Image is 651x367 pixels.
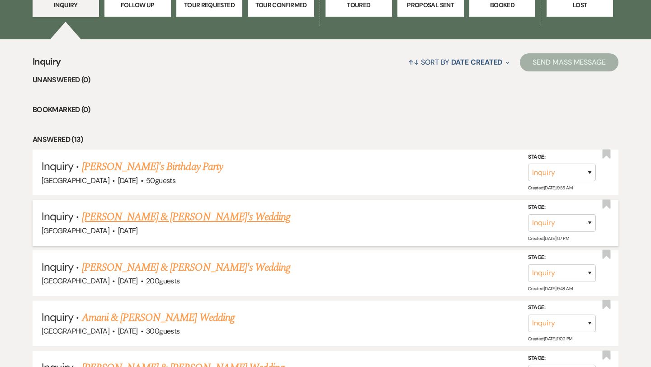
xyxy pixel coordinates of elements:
li: Unanswered (0) [33,74,618,86]
a: Amani & [PERSON_NAME] Wedding [82,310,235,326]
span: 50 guests [146,176,175,185]
span: 300 guests [146,326,179,336]
li: Answered (13) [33,134,618,146]
span: Date Created [451,57,502,67]
a: [PERSON_NAME]'s Birthday Party [82,159,223,175]
span: Created: [DATE] 9:48 AM [528,286,572,292]
span: [DATE] [118,326,138,336]
span: ↑↓ [408,57,419,67]
a: [PERSON_NAME] & [PERSON_NAME]'s Wedding [82,259,291,276]
label: Stage: [528,152,596,162]
label: Stage: [528,253,596,263]
span: [DATE] [118,276,138,286]
label: Stage: [528,303,596,313]
span: [DATE] [118,226,138,235]
span: Created: [DATE] 9:35 AM [528,185,572,191]
span: Created: [DATE] 1:17 PM [528,235,569,241]
li: Bookmarked (0) [33,104,618,116]
button: Send Mass Message [520,53,618,71]
span: Inquiry [42,310,73,324]
span: [GEOGRAPHIC_DATA] [42,226,109,235]
span: Inquiry [42,260,73,274]
button: Sort By Date Created [405,50,513,74]
span: Inquiry [42,209,73,223]
span: [GEOGRAPHIC_DATA] [42,176,109,185]
span: 200 guests [146,276,179,286]
a: [PERSON_NAME] & [PERSON_NAME]'s Wedding [82,209,291,225]
span: [DATE] [118,176,138,185]
span: Inquiry [42,159,73,173]
label: Stage: [528,353,596,363]
span: [GEOGRAPHIC_DATA] [42,326,109,336]
span: Created: [DATE] 11:02 PM [528,336,572,342]
span: [GEOGRAPHIC_DATA] [42,276,109,286]
label: Stage: [528,202,596,212]
span: Inquiry [33,55,61,74]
